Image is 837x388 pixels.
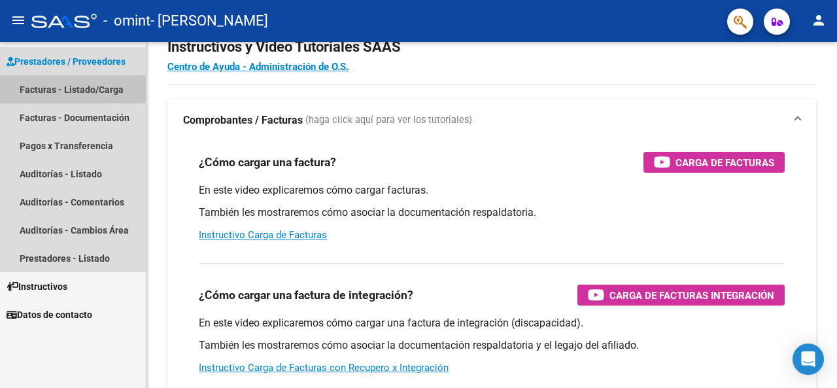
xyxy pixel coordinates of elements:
p: También les mostraremos cómo asociar la documentación respaldatoria y el legajo del afiliado. [199,338,785,353]
h3: ¿Cómo cargar una factura? [199,153,336,171]
a: Centro de Ayuda - Administración de O.S. [167,61,349,73]
div: Open Intercom Messenger [793,344,824,375]
h2: Instructivos y Video Tutoriales SAAS [167,35,816,60]
a: Instructivo Carga de Facturas con Recupero x Integración [199,362,449,374]
span: (haga click aquí para ver los tutoriales) [305,113,472,128]
mat-icon: person [811,12,827,28]
p: En este video explicaremos cómo cargar facturas. [199,183,785,198]
button: Carga de Facturas Integración [577,285,785,306]
mat-expansion-panel-header: Comprobantes / Facturas (haga click aquí para ver los tutoriales) [167,99,816,141]
span: Prestadores / Proveedores [7,54,126,69]
span: Instructivos [7,279,67,294]
p: También les mostraremos cómo asociar la documentación respaldatoria. [199,205,785,220]
h3: ¿Cómo cargar una factura de integración? [199,286,413,304]
span: - [PERSON_NAME] [150,7,268,35]
button: Carga de Facturas [643,152,785,173]
a: Instructivo Carga de Facturas [199,229,327,241]
strong: Comprobantes / Facturas [183,113,303,128]
mat-icon: menu [10,12,26,28]
p: En este video explicaremos cómo cargar una factura de integración (discapacidad). [199,316,785,330]
span: Datos de contacto [7,308,92,322]
span: - omint [103,7,150,35]
span: Carga de Facturas [675,154,774,171]
span: Carga de Facturas Integración [609,287,774,304]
